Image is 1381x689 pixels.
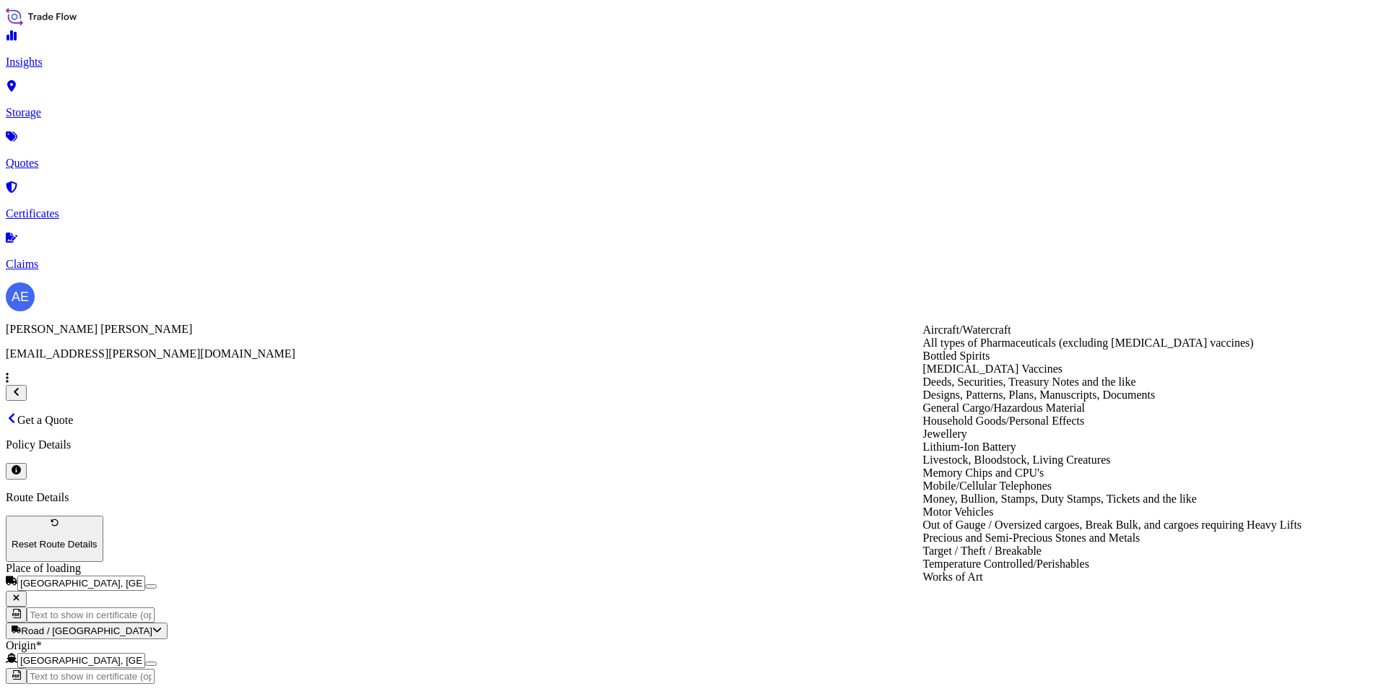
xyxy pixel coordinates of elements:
[923,441,1302,454] div: Lithium-Ion Battery
[145,662,157,666] button: Show suggestions
[923,493,1302,506] div: Money, Bullion, Stamps, Duty Stamps, Tickets and the like
[923,480,1302,493] div: Mobile/Cellular Telephones
[6,207,1375,220] p: Certificates
[923,454,1302,467] div: Livestock, Bloodstock, Living Creatures
[923,337,1302,350] div: All types of Pharmaceuticals (excluding [MEDICAL_DATA] vaccines)
[6,258,1375,271] p: Claims
[6,323,1375,336] p: [PERSON_NAME] [PERSON_NAME]
[6,438,1375,451] p: Policy Details
[6,562,1375,575] div: Place of loading
[17,576,145,591] input: Place of loading
[12,290,29,304] span: AE
[923,506,1302,519] div: Motor Vehicles
[6,623,168,638] button: Select transport
[923,363,1302,376] div: [MEDICAL_DATA] Vaccines
[923,532,1302,545] div: Precious and Semi-Precious Stones and Metals
[6,157,1375,170] p: Quotes
[923,350,1302,363] div: Bottled Spirits
[923,428,1302,441] div: Jewellery
[923,324,1302,584] div: Suggestions
[27,669,155,684] input: Text to appear on certificate
[6,491,1375,504] p: Route Details
[6,412,1375,427] p: Get a Quote
[923,324,1302,337] div: Aircraft/Watercraft
[6,106,1375,119] p: Storage
[12,539,98,550] p: Reset Route Details
[923,545,1302,558] div: Target / Theft / Breakable
[923,389,1302,402] div: Designs, Patterns, Plans, Manuscripts, Documents
[923,415,1302,428] div: Household Goods/Personal Effects
[27,607,155,623] input: Text to appear on certificate
[21,626,152,637] span: Road / [GEOGRAPHIC_DATA]
[923,467,1302,480] div: Memory Chips and CPU's
[6,56,1375,69] p: Insights
[923,519,1302,532] div: Out of Gauge / Oversized cargoes, Break Bulk, and cargoes requiring Heavy Lifts
[923,558,1302,571] div: Temperature Controlled/Perishables
[6,347,1375,360] p: [EMAIL_ADDRESS][PERSON_NAME][DOMAIN_NAME]
[17,653,145,668] input: Origin
[923,402,1302,415] div: General Cargo/Hazardous Material
[923,376,1302,389] div: Deeds, Securities, Treasury Notes and the like
[923,571,1302,584] div: Works of Art
[145,584,157,589] button: Show suggestions
[6,639,1375,652] div: Origin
